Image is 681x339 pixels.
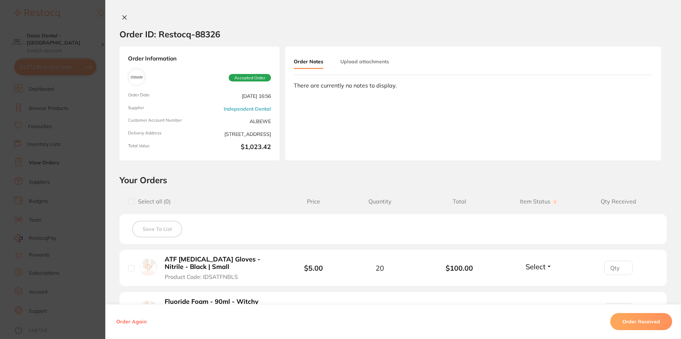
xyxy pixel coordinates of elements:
span: 20 [376,264,384,272]
span: Quantity [340,198,420,205]
b: $5.00 [304,264,323,272]
b: $100.00 [420,264,499,272]
span: Select [526,262,546,271]
b: ATF [MEDICAL_DATA] Gloves - Nitrile - Black | Small [165,256,275,270]
h2: Order ID: Restocq- 88326 [119,29,220,39]
input: Qty [604,261,633,275]
span: Order Date [128,92,197,100]
span: ALBEWE [202,118,271,125]
span: Product Code: IDSATFNBLS [165,274,238,280]
img: ATF Dental Examination Gloves - Nitrile - Black | Small [140,259,157,276]
span: Select all ( 0 ) [134,198,171,205]
div: There are currently no notes to display. [294,82,653,89]
img: Independent Dental [130,70,143,84]
span: Total [420,198,499,205]
b: $1,023.42 [202,143,271,152]
button: Select [523,262,554,271]
span: Accepted Order [229,74,271,82]
b: Fluoride Foam - 90ml - Witchy Candy Mint - 90ml NEW SIZING [165,298,275,313]
button: Save To List [132,221,182,237]
strong: Order Information [128,55,271,63]
button: Order Received [610,313,672,330]
span: Delivery Address [128,131,197,138]
button: Order Notes [294,55,323,69]
span: [DATE] 16:56 [202,92,271,100]
button: Order Again [114,318,149,325]
button: ATF [MEDICAL_DATA] Gloves - Nitrile - Black | Small Product Code: IDSATFNBLS [163,255,277,280]
span: Price [287,198,340,205]
button: Upload attachments [340,55,389,68]
span: Supplier [128,105,197,112]
input: Qty [604,303,633,317]
span: Customer Account Number [128,118,197,125]
span: Total Value [128,143,197,152]
span: [STREET_ADDRESS] [202,131,271,138]
span: Qty Received [579,198,658,205]
a: Independent Dental [224,106,271,112]
button: Fluoride Foam - 90ml - Witchy Candy Mint - 90ml NEW SIZING Product Code: 47768988680511 [163,298,277,323]
span: Item Status [499,198,579,205]
h2: Your Orders [119,175,667,185]
img: Fluoride Foam - 90ml - Witchy Candy Mint - 90ml NEW SIZING [140,301,157,318]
